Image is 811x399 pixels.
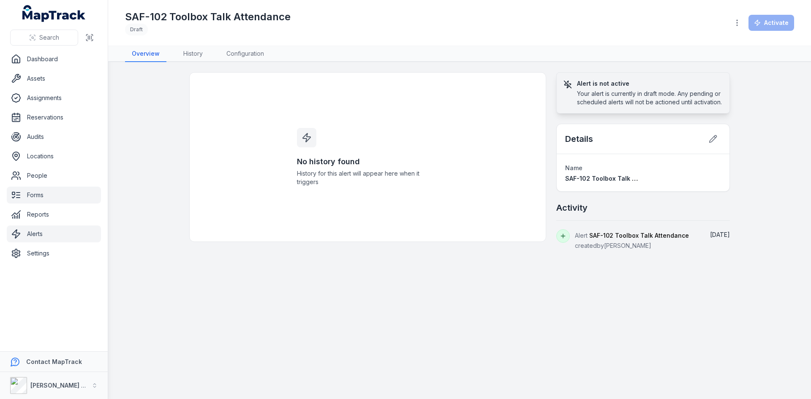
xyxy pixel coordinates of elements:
[26,358,82,365] strong: Contact MapTrack
[125,46,166,62] a: Overview
[177,46,210,62] a: History
[297,156,439,168] h3: No history found
[7,187,101,204] a: Forms
[710,231,730,238] time: 9/15/2025, 3:26:30 PM
[575,232,689,249] span: Alert created by [PERSON_NAME]
[565,164,582,171] span: Name
[220,46,271,62] a: Configuration
[7,109,101,126] a: Reservations
[710,231,730,238] span: [DATE]
[125,24,148,35] div: Draft
[125,10,291,24] h1: SAF-102 Toolbox Talk Attendance
[7,90,101,106] a: Assignments
[589,232,689,239] span: SAF-102 Toolbox Talk Attendance
[22,5,86,22] a: MapTrack
[10,30,78,46] button: Search
[39,33,59,42] span: Search
[565,175,667,182] span: SAF-102 Toolbox Talk Attendance
[7,51,101,68] a: Dashboard
[7,70,101,87] a: Assets
[7,167,101,184] a: People
[577,79,723,88] h3: Alert is not active
[30,382,100,389] strong: [PERSON_NAME] Group
[7,225,101,242] a: Alerts
[7,148,101,165] a: Locations
[577,90,723,106] div: Your alert is currently in draft mode. Any pending or scheduled alerts will not be actioned until...
[7,128,101,145] a: Audits
[556,202,588,214] h2: Activity
[7,245,101,262] a: Settings
[565,133,593,145] h2: Details
[7,206,101,223] a: Reports
[297,169,439,186] span: History for this alert will appear here when it triggers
